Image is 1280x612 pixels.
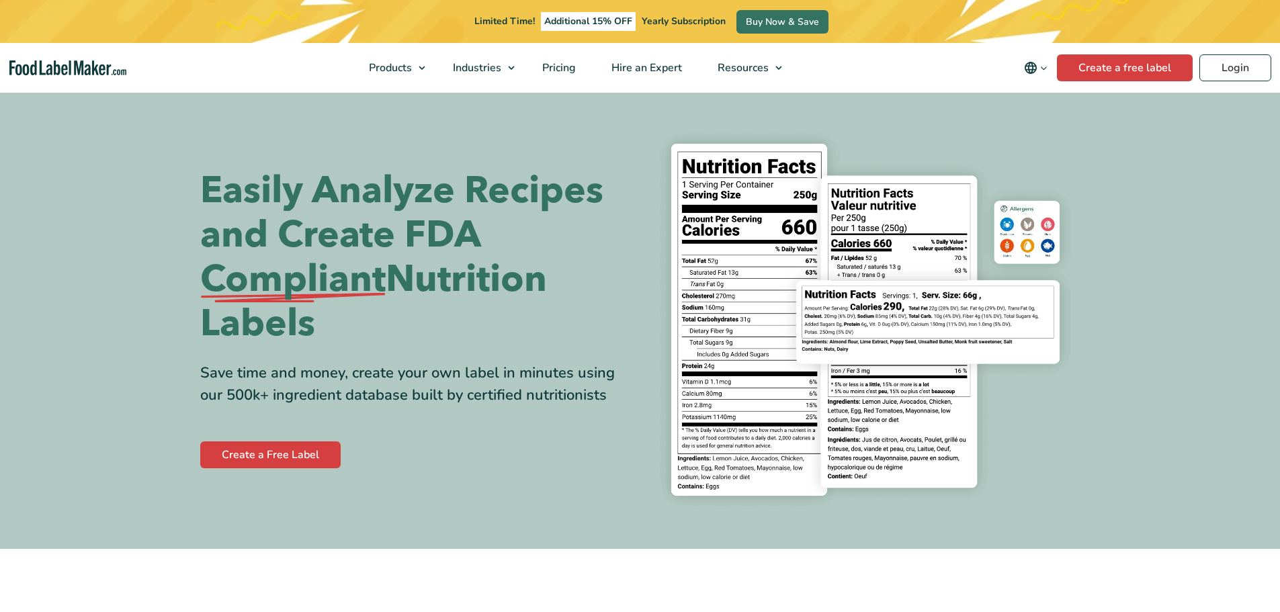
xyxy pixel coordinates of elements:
[541,12,636,31] span: Additional 15% OFF
[200,257,386,302] span: Compliant
[700,43,789,93] a: Resources
[594,43,697,93] a: Hire an Expert
[736,10,828,34] a: Buy Now & Save
[200,441,341,468] a: Create a Free Label
[714,60,770,75] span: Resources
[538,60,577,75] span: Pricing
[607,60,683,75] span: Hire an Expert
[200,169,630,346] h1: Easily Analyze Recipes and Create FDA Nutrition Labels
[1199,54,1271,81] a: Login
[449,60,503,75] span: Industries
[1057,54,1193,81] a: Create a free label
[474,15,535,28] span: Limited Time!
[525,43,591,93] a: Pricing
[365,60,413,75] span: Products
[642,15,726,28] span: Yearly Subscription
[9,60,126,76] a: Food Label Maker homepage
[200,362,630,406] div: Save time and money, create your own label in minutes using our 500k+ ingredient database built b...
[435,43,521,93] a: Industries
[1015,54,1057,81] button: Change language
[351,43,432,93] a: Products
